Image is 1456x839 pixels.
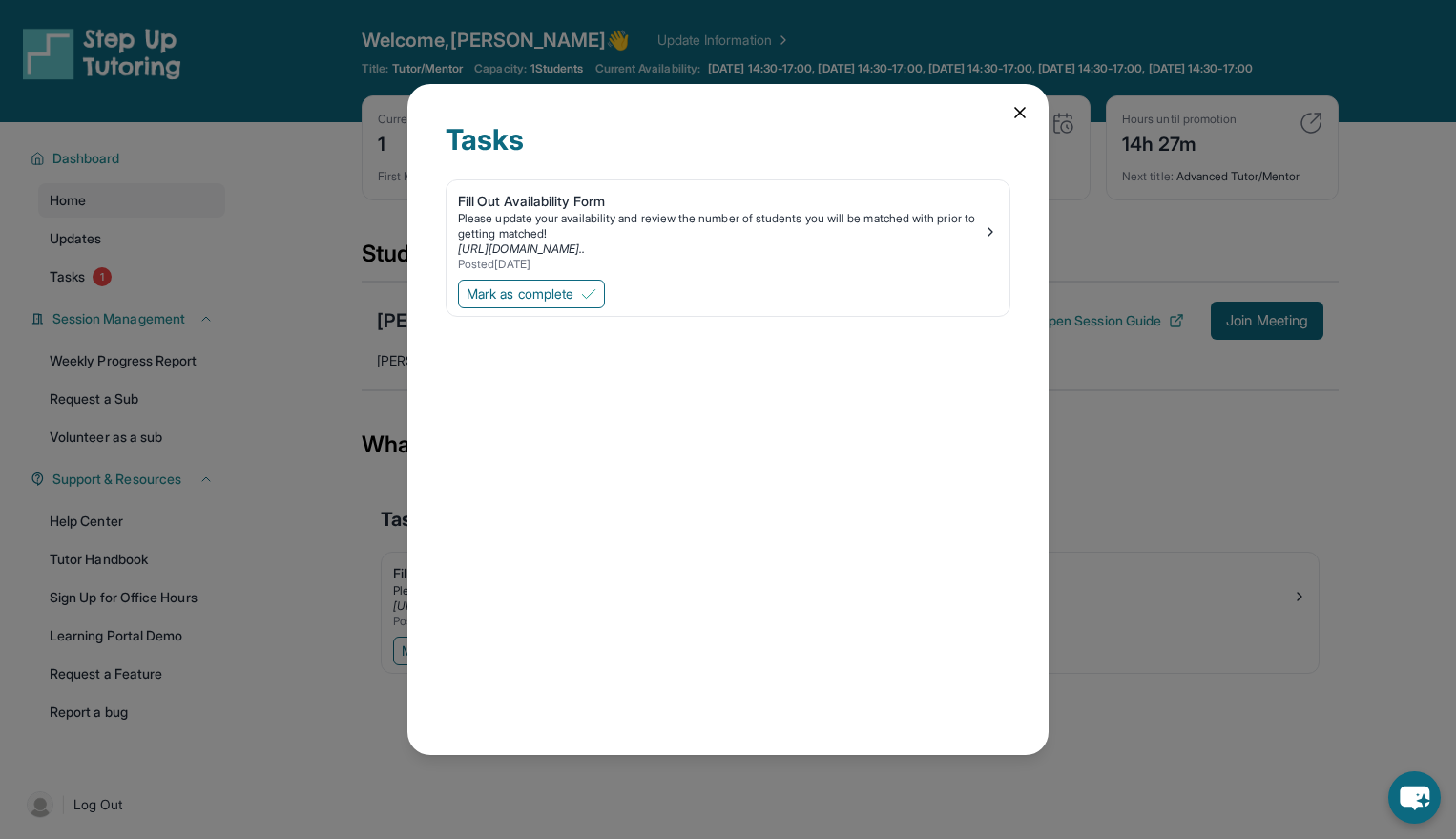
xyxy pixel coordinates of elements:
[458,257,983,272] div: Posted [DATE]
[446,122,1010,179] div: Tasks
[1388,771,1441,824] button: chat-button
[447,180,1009,276] a: Fill Out Availability FormPlease update your availability and review the number of students you w...
[581,286,596,302] img: Mark as complete
[458,241,585,256] a: [URL][DOMAIN_NAME]..
[467,284,573,304] span: Mark as complete
[458,211,983,241] div: Please update your availability and review the number of students you will be matched with prior ...
[458,280,605,308] button: Mark as complete
[458,192,983,211] div: Fill Out Availability Form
